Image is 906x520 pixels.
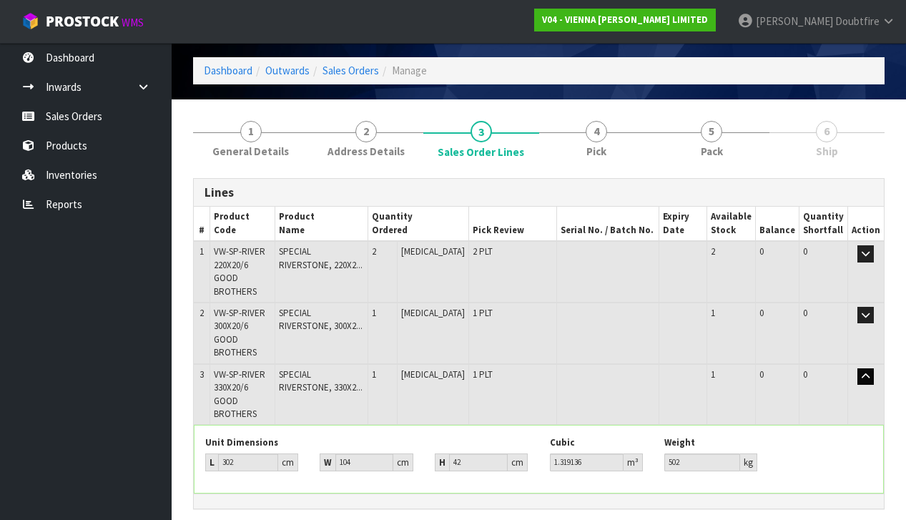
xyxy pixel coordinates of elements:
label: Cubic [550,436,575,449]
span: 2 [355,121,377,142]
span: 0 [759,245,764,257]
input: Width [335,453,393,471]
span: Pick [586,144,606,159]
th: Pick Review [468,207,556,241]
div: cm [278,453,298,471]
span: 0 [803,307,807,319]
span: 0 [759,368,764,381]
span: 1 [372,307,376,319]
input: Length [218,453,278,471]
th: Action [847,207,884,241]
span: 0 [803,245,807,257]
span: [MEDICAL_DATA] [401,245,465,257]
span: 2 [200,307,204,319]
span: ProStock [46,12,119,31]
span: 1 PLT [473,368,493,381]
small: WMS [122,16,144,29]
strong: W [324,456,332,469]
input: Height [449,453,508,471]
label: Weight [664,436,695,449]
th: Balance [755,207,799,241]
a: Outwards [265,64,310,77]
input: Weight [664,453,740,471]
span: 1 [711,368,715,381]
strong: V04 - VIENNA [PERSON_NAME] LIMITED [542,14,708,26]
span: SPECIAL RIVERSTONE, 300X2... [279,307,363,332]
div: m³ [624,453,643,471]
th: # [194,207,210,241]
span: Manage [392,64,427,77]
span: 2 [711,245,715,257]
span: 1 [711,307,715,319]
th: Quantity Shortfall [799,207,847,241]
span: 1 [240,121,262,142]
span: 3 [200,368,204,381]
span: 3 [471,121,492,142]
span: 2 PLT [473,245,493,257]
span: 4 [586,121,607,142]
span: VW-SP-RIVER 220X20/6 GOOD BROTHERS [214,245,265,297]
span: 6 [816,121,837,142]
input: Cubic [550,453,624,471]
a: Sales Orders [322,64,379,77]
a: Dashboard [204,64,252,77]
span: [PERSON_NAME] [756,14,833,28]
span: General Details [212,144,289,159]
span: Ship [816,144,838,159]
th: Available Stock [706,207,755,241]
th: Expiry Date [659,207,707,241]
span: 1 PLT [473,307,493,319]
span: [MEDICAL_DATA] [401,307,465,319]
img: cube-alt.png [21,12,39,30]
div: cm [393,453,413,471]
span: 2 [372,245,376,257]
span: Sales Order Lines [438,144,524,160]
label: Unit Dimensions [205,436,278,449]
span: VW-SP-RIVER 300X20/6 GOOD BROTHERS [214,307,265,358]
span: SPECIAL RIVERSTONE, 220X2... [279,245,363,270]
span: 1 [372,368,376,381]
span: 5 [701,121,722,142]
h3: Lines [205,186,873,200]
div: kg [740,453,757,471]
th: Product Code [210,207,275,241]
span: Pack [701,144,723,159]
span: SPECIAL RIVERSTONE, 330X2... [279,368,363,393]
strong: H [439,456,445,469]
th: Quantity Ordered [368,207,468,241]
span: VW-SP-RIVER 330X20/6 GOOD BROTHERS [214,368,265,420]
span: Address Details [328,144,405,159]
div: cm [508,453,528,471]
strong: L [210,456,215,469]
th: Product Name [275,207,368,241]
span: 0 [803,368,807,381]
span: Doubtfire [835,14,880,28]
span: 1 [200,245,204,257]
th: Serial No. / Batch No. [556,207,659,241]
span: 0 [759,307,764,319]
span: [MEDICAL_DATA] [401,368,465,381]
